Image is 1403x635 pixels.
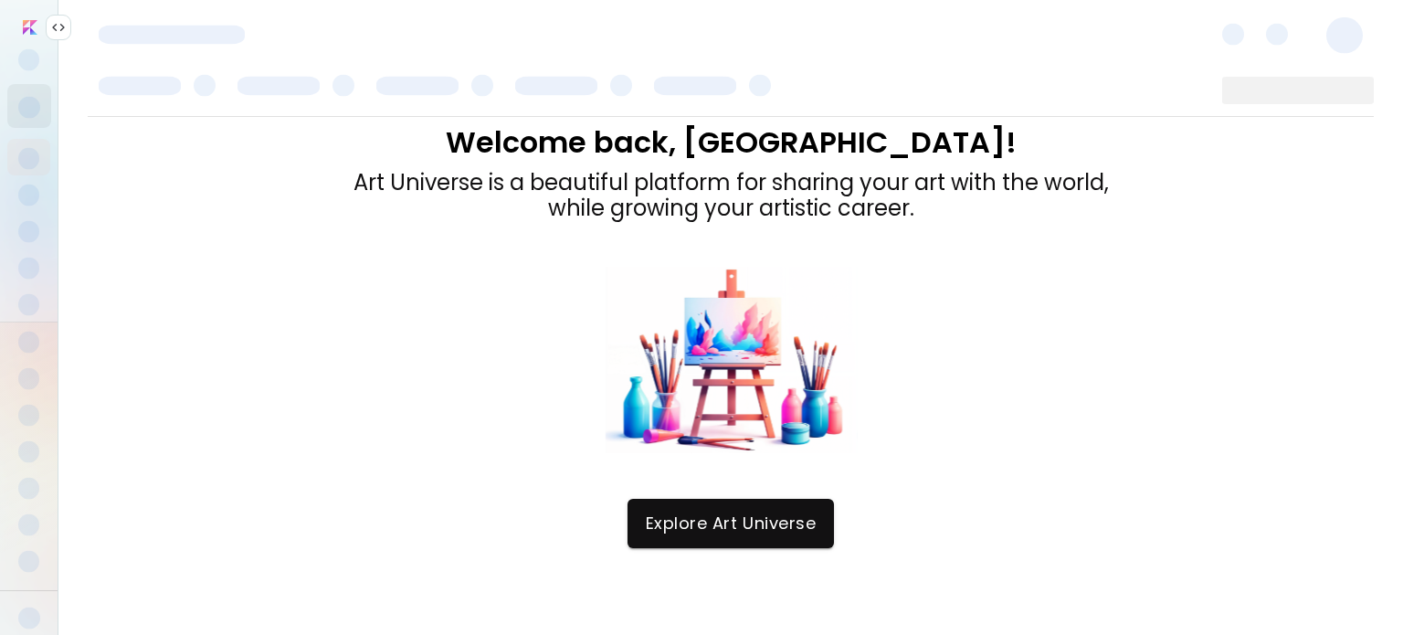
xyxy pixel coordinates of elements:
[605,267,858,453] img: dashboard_ftu_welcome
[353,170,1109,221] div: Art Universe is a beautiful platform for sharing your art with the world, while growing your arti...
[628,499,834,548] button: Explore Art Universe
[646,513,816,534] span: Explore Art Universe
[353,126,1109,159] div: Welcome back, [GEOGRAPHIC_DATA]!
[51,20,66,35] img: collapse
